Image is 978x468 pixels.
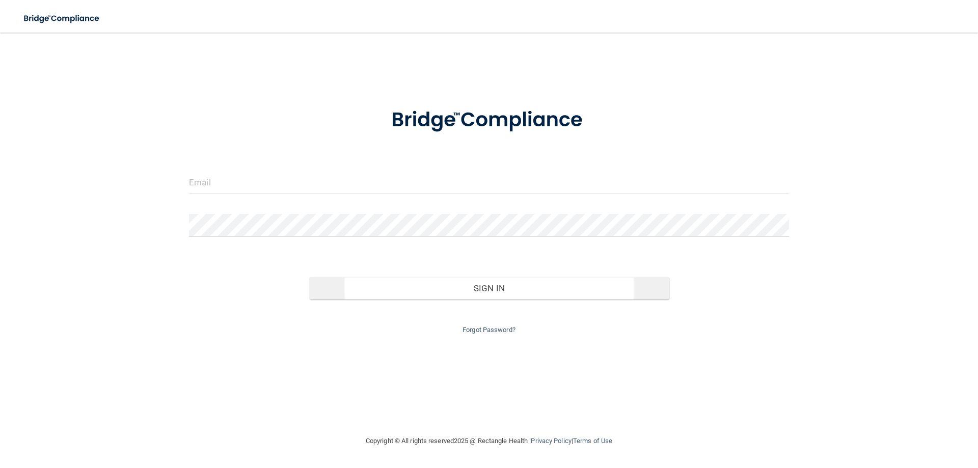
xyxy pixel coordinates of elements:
[573,437,612,445] a: Terms of Use
[189,171,789,194] input: Email
[15,8,109,29] img: bridge_compliance_login_screen.278c3ca4.svg
[309,277,669,299] button: Sign In
[303,425,675,457] div: Copyright © All rights reserved 2025 @ Rectangle Health | |
[531,437,571,445] a: Privacy Policy
[463,326,515,334] a: Forgot Password?
[370,94,608,147] img: bridge_compliance_login_screen.278c3ca4.svg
